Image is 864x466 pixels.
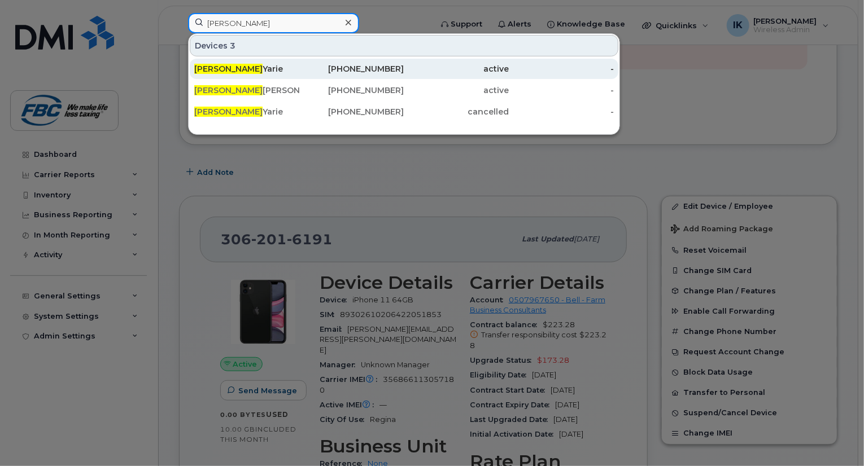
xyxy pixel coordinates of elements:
input: Find something... [188,13,359,33]
div: [PHONE_NUMBER] [299,63,404,74]
div: [PERSON_NAME] [194,85,299,96]
span: 3 [230,40,235,51]
div: cancelled [404,106,509,117]
div: Yarie [194,106,299,117]
span: [PERSON_NAME] [194,107,263,117]
div: active [404,85,509,96]
div: - [509,106,614,117]
div: [PHONE_NUMBER] [299,85,404,96]
div: - [509,85,614,96]
a: [PERSON_NAME]Yarie[PHONE_NUMBER]active- [190,59,618,79]
div: Yarie [194,63,299,74]
a: [PERSON_NAME][PERSON_NAME][PHONE_NUMBER]active- [190,80,618,100]
div: active [404,63,509,74]
div: Devices [190,35,618,56]
span: [PERSON_NAME] [194,85,263,95]
a: [PERSON_NAME]Yarie[PHONE_NUMBER]cancelled- [190,102,618,122]
div: [PHONE_NUMBER] [299,106,404,117]
span: [PERSON_NAME] [194,64,263,74]
div: - [509,63,614,74]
